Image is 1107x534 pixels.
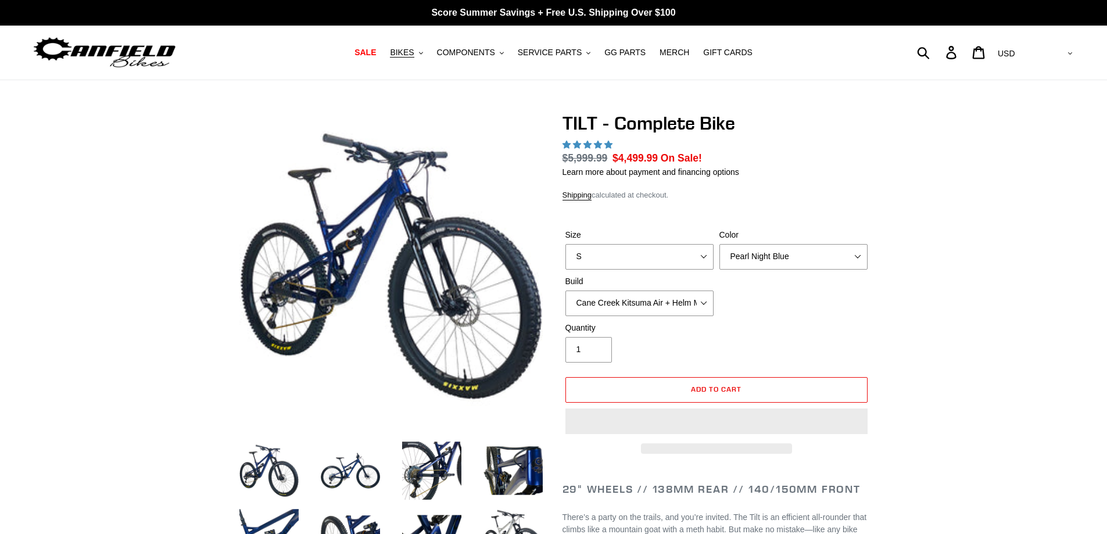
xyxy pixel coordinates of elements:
[563,167,739,177] a: Learn more about payment and financing options
[691,385,741,393] span: Add to cart
[923,40,953,65] input: Search
[237,439,301,503] img: Load image into Gallery viewer, TILT - Complete Bike
[512,45,596,60] button: SERVICE PARTS
[660,48,689,58] span: MERCH
[563,483,870,496] h2: 29" Wheels // 138mm Rear // 140/150mm Front
[654,45,695,60] a: MERCH
[349,45,382,60] a: SALE
[481,439,545,503] img: Load image into Gallery viewer, TILT - Complete Bike
[604,48,646,58] span: GG PARTS
[239,114,543,418] img: TILT - Complete Bike
[599,45,651,60] a: GG PARTS
[697,45,758,60] a: GIFT CARDS
[565,377,868,403] button: Add to cart
[518,48,582,58] span: SERVICE PARTS
[563,140,615,149] span: 5.00 stars
[703,48,753,58] span: GIFT CARDS
[563,152,608,164] s: $5,999.99
[437,48,495,58] span: COMPONENTS
[390,48,414,58] span: BIKES
[318,439,382,503] img: Load image into Gallery viewer, TILT - Complete Bike
[565,275,714,288] label: Build
[431,45,510,60] button: COMPONENTS
[354,48,376,58] span: SALE
[384,45,428,60] button: BIKES
[612,152,658,164] span: $4,499.99
[563,112,870,134] h1: TILT - Complete Bike
[661,150,702,166] span: On Sale!
[563,191,592,200] a: Shipping
[565,229,714,241] label: Size
[719,229,868,241] label: Color
[400,439,464,503] img: Load image into Gallery viewer, TILT - Complete Bike
[565,322,714,334] label: Quantity
[563,189,870,201] div: calculated at checkout.
[32,34,177,71] img: Canfield Bikes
